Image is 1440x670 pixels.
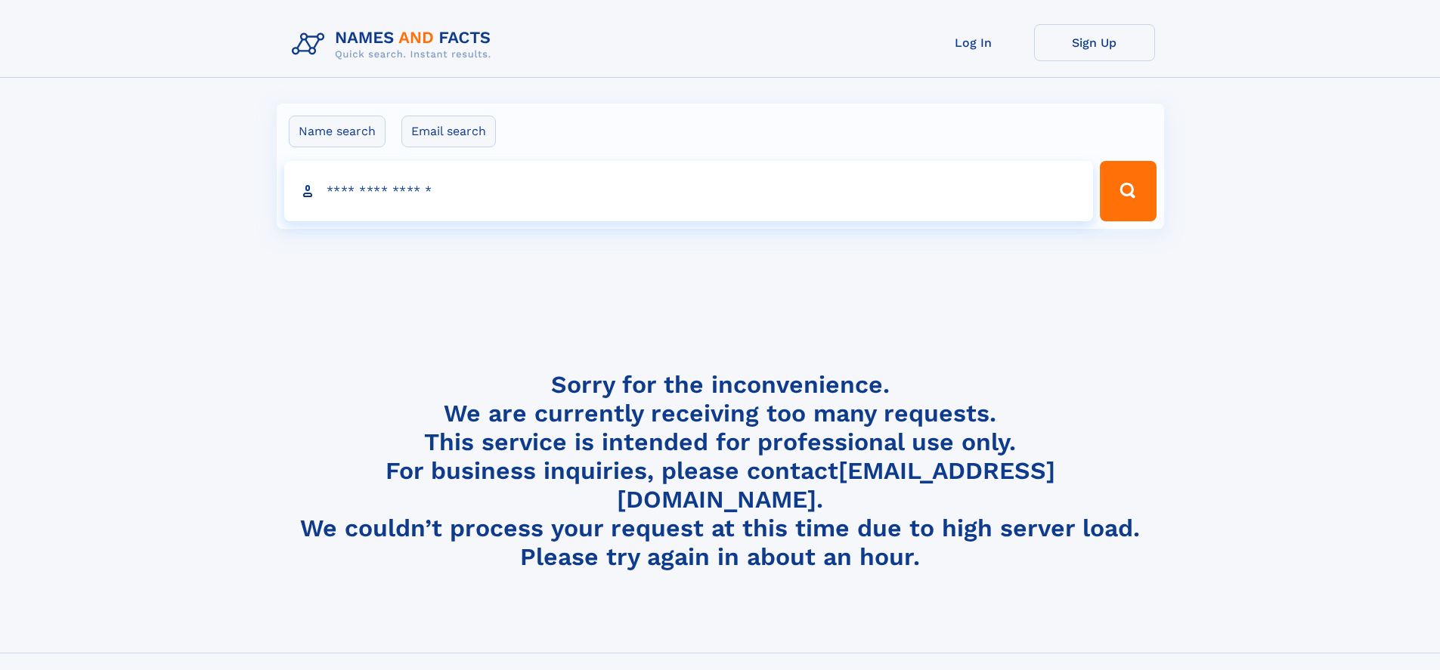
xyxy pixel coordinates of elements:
[286,370,1155,572] h4: Sorry for the inconvenience. We are currently receiving too many requests. This service is intend...
[1100,161,1156,221] button: Search Button
[284,161,1094,221] input: search input
[401,116,496,147] label: Email search
[286,24,503,65] img: Logo Names and Facts
[289,116,386,147] label: Name search
[1034,24,1155,61] a: Sign Up
[913,24,1034,61] a: Log In
[617,456,1055,514] a: [EMAIL_ADDRESS][DOMAIN_NAME]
